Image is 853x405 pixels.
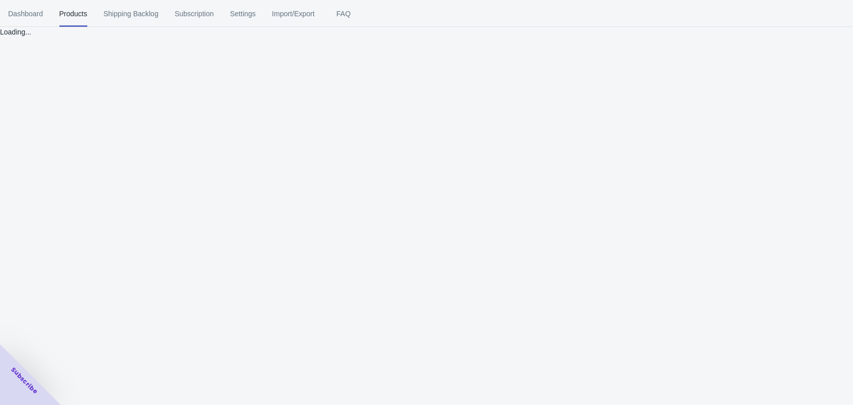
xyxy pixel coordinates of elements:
span: Dashboard [8,1,43,27]
span: Products [59,1,87,27]
span: FAQ [331,1,356,27]
span: Subscription [175,1,214,27]
span: Import/Export [272,1,315,27]
span: Settings [230,1,256,27]
span: Shipping Backlog [104,1,158,27]
span: Subscribe [9,365,40,396]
